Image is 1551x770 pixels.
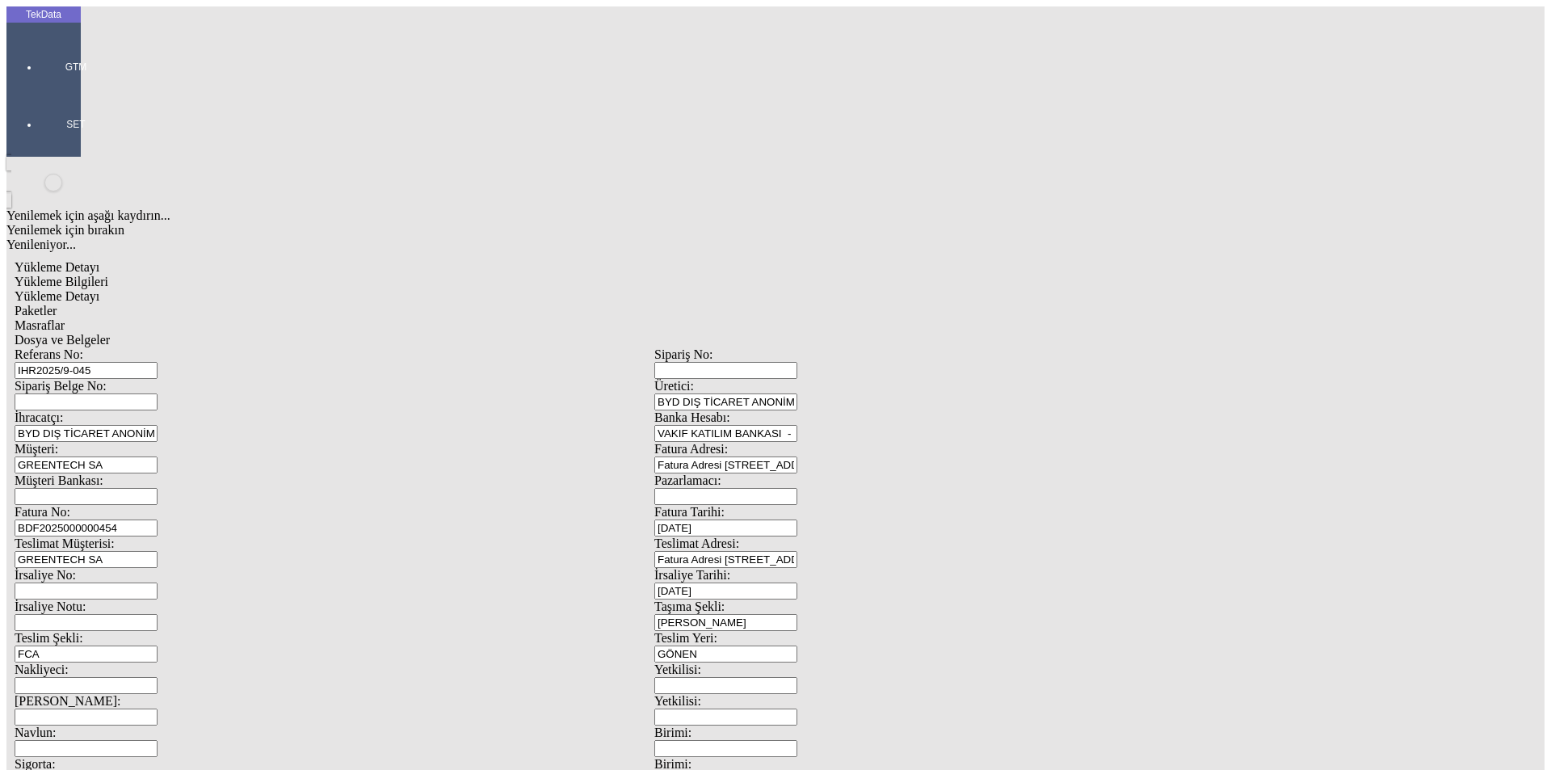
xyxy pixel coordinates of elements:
div: Yenileniyor... [6,238,1302,252]
span: GTM [52,61,100,74]
div: Yenilemek için bırakın [6,223,1302,238]
span: Teslimat Müşterisi: [15,536,115,550]
span: Taşıma Şekli: [654,600,725,613]
span: İhracatçı: [15,410,63,424]
span: Pazarlamacı: [654,473,721,487]
span: Referans No: [15,347,83,361]
span: Sipariş No: [654,347,712,361]
div: TekData [6,8,81,21]
span: Teslimat Adresi: [654,536,739,550]
span: Banka Hesabı: [654,410,730,424]
span: Yükleme Detayı [15,260,99,274]
span: Paketler [15,304,57,318]
span: Birimi: [654,726,691,739]
span: Fatura Adresi: [654,442,728,456]
span: Yetkilisi: [654,694,701,708]
span: Sipariş Belge No: [15,379,107,393]
span: Üretici: [654,379,694,393]
span: Yetkilisi: [654,663,701,676]
span: İrsaliye Notu: [15,600,86,613]
span: Dosya ve Belgeler [15,333,110,347]
span: İrsaliye Tarihi: [654,568,730,582]
span: Navlun: [15,726,57,739]
span: Müşteri Bankası: [15,473,103,487]
span: Nakliyeci: [15,663,69,676]
span: İrsaliye No: [15,568,76,582]
span: Yükleme Bilgileri [15,275,108,288]
div: Yenilemek için aşağı kaydırın... [6,208,1302,223]
span: Teslim Yeri: [654,631,717,645]
span: Yükleme Detayı [15,289,99,303]
span: [PERSON_NAME]: [15,694,121,708]
span: Fatura Tarihi: [654,505,725,519]
span: Müşteri: [15,442,58,456]
span: Masraflar [15,318,65,332]
span: Teslim Şekli: [15,631,83,645]
span: Fatura No: [15,505,70,519]
span: SET [52,118,100,131]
